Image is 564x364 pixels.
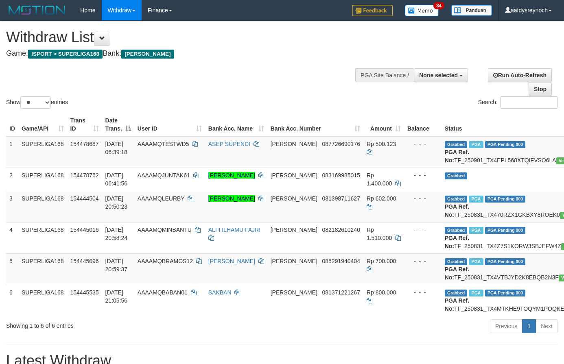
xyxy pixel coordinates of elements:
th: Bank Acc. Name: activate to sort column ascending [205,113,267,136]
span: Copy 085291940404 to clipboard [322,258,360,264]
th: Bank Acc. Number: activate to sort column ascending [267,113,363,136]
span: [PERSON_NAME] [271,195,317,202]
a: ALFI ILHAMU FAJRI [208,227,260,233]
a: Run Auto-Refresh [488,68,552,82]
th: Game/API: activate to sort column ascending [18,113,67,136]
span: Rp 602.000 [367,195,396,202]
b: PGA Ref. No: [445,297,469,312]
span: Marked by aafounsreynich [469,196,483,203]
b: PGA Ref. No: [445,149,469,163]
label: Search: [478,96,558,109]
span: Rp 1.510.000 [367,227,392,241]
div: PGA Site Balance / [355,68,414,82]
img: Feedback.jpg [352,5,393,16]
span: [DATE] 20:58:24 [105,227,128,241]
span: Marked by aafheankoy [469,290,483,296]
span: Copy 083169985015 to clipboard [322,172,360,179]
span: AAAAMQBABAN01 [138,289,188,296]
span: PGA Pending [485,290,526,296]
span: Copy 081371221267 to clipboard [322,289,360,296]
a: [PERSON_NAME] [208,258,255,264]
span: 154478762 [70,172,99,179]
span: Grabbed [445,258,468,265]
th: User ID: activate to sort column ascending [134,113,205,136]
span: Grabbed [445,227,468,234]
a: 1 [522,319,536,333]
td: 2 [6,168,18,191]
span: PGA Pending [485,227,526,234]
img: MOTION_logo.png [6,4,68,16]
span: [PERSON_NAME] [271,227,317,233]
td: SUPERLIGA168 [18,136,67,168]
select: Showentries [20,96,51,109]
th: Amount: activate to sort column ascending [363,113,404,136]
th: Trans ID: activate to sort column ascending [67,113,102,136]
span: Marked by aafheankoy [469,258,483,265]
th: ID [6,113,18,136]
h1: Withdraw List [6,29,368,46]
span: [DATE] 21:05:56 [105,289,128,304]
td: SUPERLIGA168 [18,253,67,285]
div: - - - [407,194,438,203]
span: Marked by aafmaleo [469,141,483,148]
span: AAAAMQLEURBY [138,195,185,202]
a: Previous [490,319,522,333]
b: PGA Ref. No: [445,266,469,281]
div: - - - [407,288,438,296]
td: 4 [6,222,18,253]
a: Next [536,319,558,333]
td: 5 [6,253,18,285]
span: AAAAMQJUNTAK61 [138,172,190,179]
span: Grabbed [445,141,468,148]
input: Search: [500,96,558,109]
td: 3 [6,191,18,222]
span: AAAAMQBRAMOS12 [138,258,193,264]
td: SUPERLIGA168 [18,285,67,316]
span: Rp 1.400.000 [367,172,392,187]
span: [PERSON_NAME] [271,258,317,264]
span: [PERSON_NAME] [121,50,174,59]
span: 154444504 [70,195,99,202]
span: AAAAMQMINBANTU [138,227,192,233]
span: AAAAMQTESTWD5 [138,141,189,147]
b: PGA Ref. No: [445,203,469,218]
td: SUPERLIGA168 [18,168,67,191]
button: None selected [414,68,468,82]
span: ISPORT > SUPERLIGA168 [28,50,103,59]
span: PGA Pending [485,258,526,265]
td: 1 [6,136,18,168]
span: Grabbed [445,172,468,179]
span: [PERSON_NAME] [271,289,317,296]
span: None selected [419,72,458,78]
span: Marked by aafheankoy [469,227,483,234]
a: ASEP SUPENDI [208,141,250,147]
div: - - - [407,226,438,234]
a: SAKBAN [208,289,232,296]
span: Grabbed [445,196,468,203]
span: Rp 500.123 [367,141,396,147]
a: [PERSON_NAME] [208,172,255,179]
a: Stop [529,82,552,96]
img: panduan.png [451,5,492,16]
span: [DATE] 06:39:18 [105,141,128,155]
div: Showing 1 to 6 of 6 entries [6,318,229,330]
div: - - - [407,140,438,148]
span: 154445096 [70,258,99,264]
span: Copy 087726690176 to clipboard [322,141,360,147]
a: [PERSON_NAME] [208,195,255,202]
img: Button%20Memo.svg [405,5,439,16]
span: [PERSON_NAME] [271,141,317,147]
span: [DATE] 06:41:56 [105,172,128,187]
h4: Game: Bank: [6,50,368,58]
td: SUPERLIGA168 [18,191,67,222]
span: Copy 082182610240 to clipboard [322,227,360,233]
div: - - - [407,171,438,179]
span: [PERSON_NAME] [271,172,317,179]
span: 154445535 [70,289,99,296]
span: [DATE] 20:50:23 [105,195,128,210]
label: Show entries [6,96,68,109]
th: Balance [404,113,442,136]
span: 154445016 [70,227,99,233]
b: PGA Ref. No: [445,235,469,249]
span: Rp 700.000 [367,258,396,264]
